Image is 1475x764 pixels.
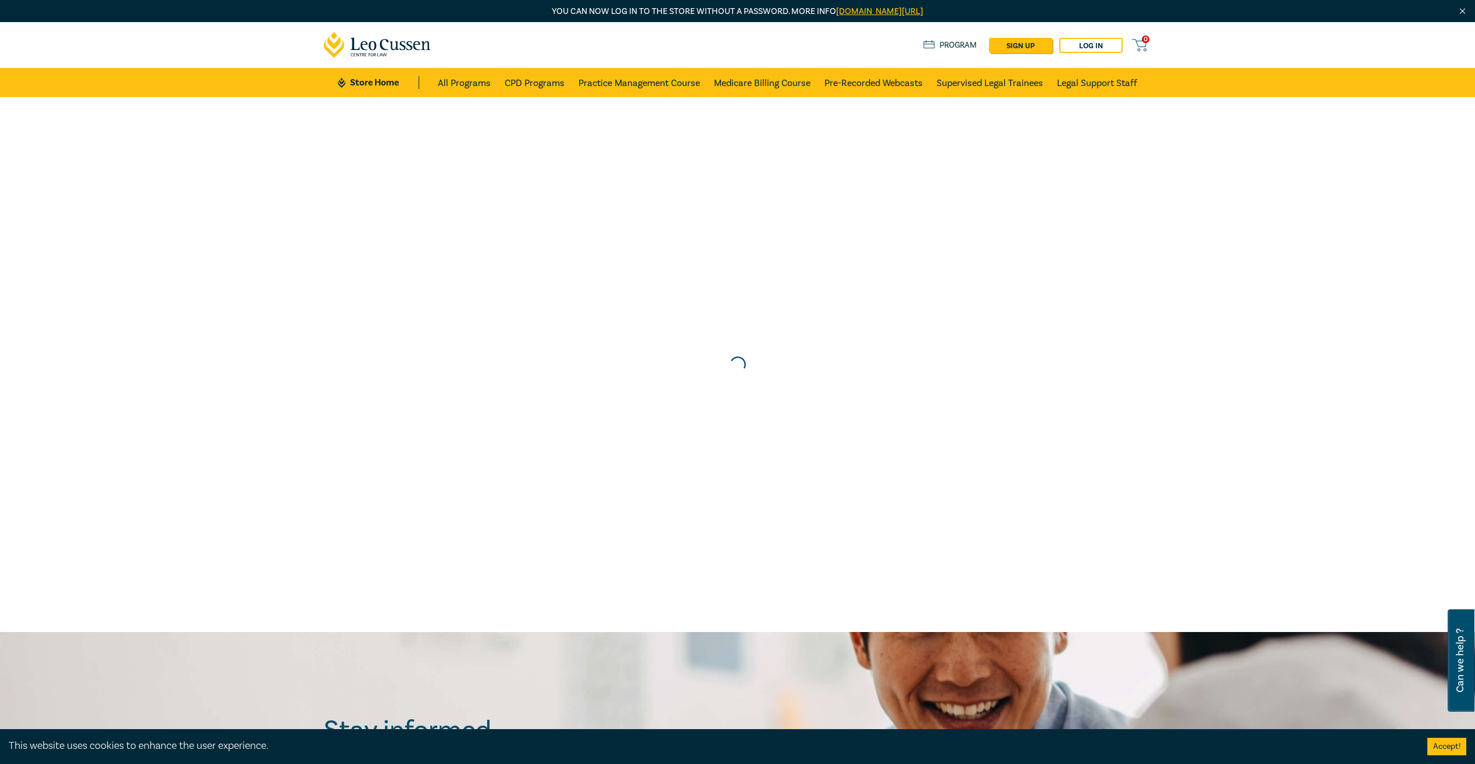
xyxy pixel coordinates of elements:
[989,38,1052,53] a: sign up
[578,68,700,97] a: Practice Management Course
[505,68,565,97] a: CPD Programs
[1427,738,1466,755] button: Accept cookies
[1057,68,1137,97] a: Legal Support Staff
[1455,616,1466,705] span: Can we help ?
[923,39,977,52] a: Program
[338,76,419,89] a: Store Home
[824,68,923,97] a: Pre-Recorded Webcasts
[1458,6,1467,16] img: Close
[438,68,491,97] a: All Programs
[324,715,598,745] h2: Stay informed.
[9,738,1410,754] div: This website uses cookies to enhance the user experience.
[324,5,1152,18] p: You can now log in to the store without a password. More info
[836,6,923,17] a: [DOMAIN_NAME][URL]
[714,68,810,97] a: Medicare Billing Course
[1142,35,1149,43] span: 0
[1059,38,1123,53] a: Log in
[937,68,1043,97] a: Supervised Legal Trainees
